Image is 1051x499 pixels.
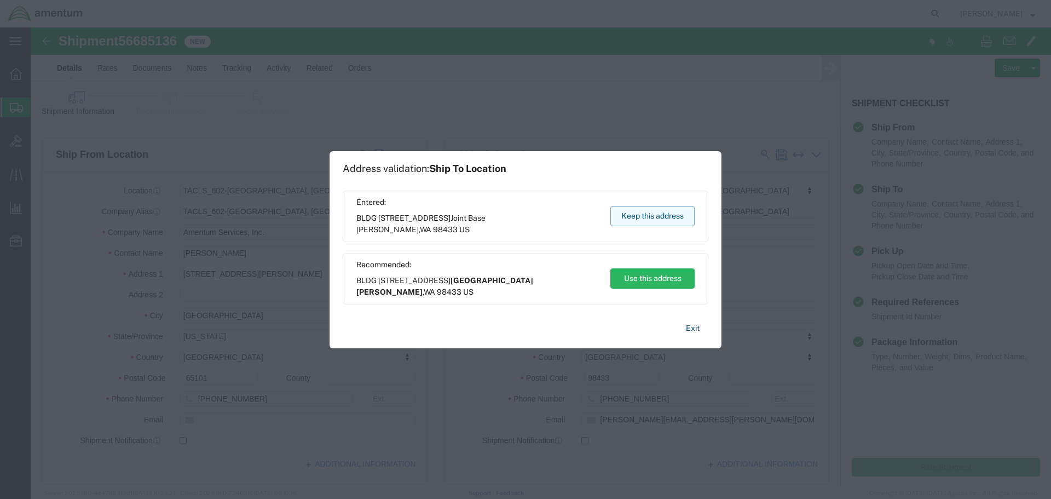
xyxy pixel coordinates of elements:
[610,268,695,289] button: Use this address
[343,163,506,175] h1: Address validation:
[424,288,435,296] span: WA
[459,225,470,234] span: US
[437,288,461,296] span: 98433
[356,275,600,298] span: BLDG [STREET_ADDRESS] ,
[463,288,473,296] span: US
[356,276,533,296] span: [GEOGRAPHIC_DATA][PERSON_NAME]
[356,197,600,208] span: Entered:
[420,225,431,234] span: WA
[610,206,695,226] button: Keep this address
[356,214,486,234] span: Joint Base [PERSON_NAME]
[433,225,458,234] span: 98433
[429,163,506,174] span: Ship To Location
[677,319,708,338] button: Exit
[356,213,600,236] span: BLDG [STREET_ADDRESS] ,
[356,259,600,271] span: Recommended:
